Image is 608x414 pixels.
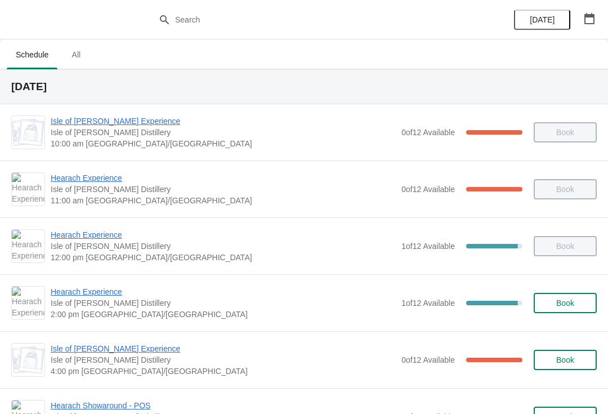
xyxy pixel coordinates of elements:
[51,354,396,366] span: Isle of [PERSON_NAME] Distillery
[401,355,455,364] span: 0 of 12 Available
[12,346,44,373] img: Isle of Harris Gin Experience | Isle of Harris Distillery | 4:00 pm Europe/London
[401,299,455,308] span: 1 of 12 Available
[51,297,396,309] span: Isle of [PERSON_NAME] Distillery
[51,400,391,411] span: Hearach Showaround - POS
[175,10,456,30] input: Search
[51,309,396,320] span: 2:00 pm [GEOGRAPHIC_DATA]/[GEOGRAPHIC_DATA]
[514,10,570,30] button: [DATE]
[51,195,396,206] span: 11:00 am [GEOGRAPHIC_DATA]/[GEOGRAPHIC_DATA]
[534,293,597,313] button: Book
[51,252,396,263] span: 12:00 pm [GEOGRAPHIC_DATA]/[GEOGRAPHIC_DATA]
[51,343,396,354] span: Isle of [PERSON_NAME] Experience
[51,138,396,149] span: 10:00 am [GEOGRAPHIC_DATA]/[GEOGRAPHIC_DATA]
[401,128,455,137] span: 0 of 12 Available
[51,184,396,195] span: Isle of [PERSON_NAME] Distillery
[51,286,396,297] span: Hearach Experience
[401,185,455,194] span: 0 of 12 Available
[556,355,574,364] span: Book
[12,173,44,206] img: Hearach Experience | Isle of Harris Distillery | 11:00 am Europe/London
[401,242,455,251] span: 1 of 12 Available
[12,230,44,262] img: Hearach Experience | Isle of Harris Distillery | 12:00 pm Europe/London
[556,299,574,308] span: Book
[12,119,44,146] img: Isle of Harris Gin Experience | Isle of Harris Distillery | 10:00 am Europe/London
[62,44,90,65] span: All
[12,287,44,319] img: Hearach Experience | Isle of Harris Distillery | 2:00 pm Europe/London
[11,81,597,92] h2: [DATE]
[534,350,597,370] button: Book
[51,115,396,127] span: Isle of [PERSON_NAME] Experience
[51,366,396,377] span: 4:00 pm [GEOGRAPHIC_DATA]/[GEOGRAPHIC_DATA]
[51,172,396,184] span: Hearach Experience
[51,127,396,138] span: Isle of [PERSON_NAME] Distillery
[7,44,57,65] span: Schedule
[51,241,396,252] span: Isle of [PERSON_NAME] Distillery
[51,229,396,241] span: Hearach Experience
[530,15,555,24] span: [DATE]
